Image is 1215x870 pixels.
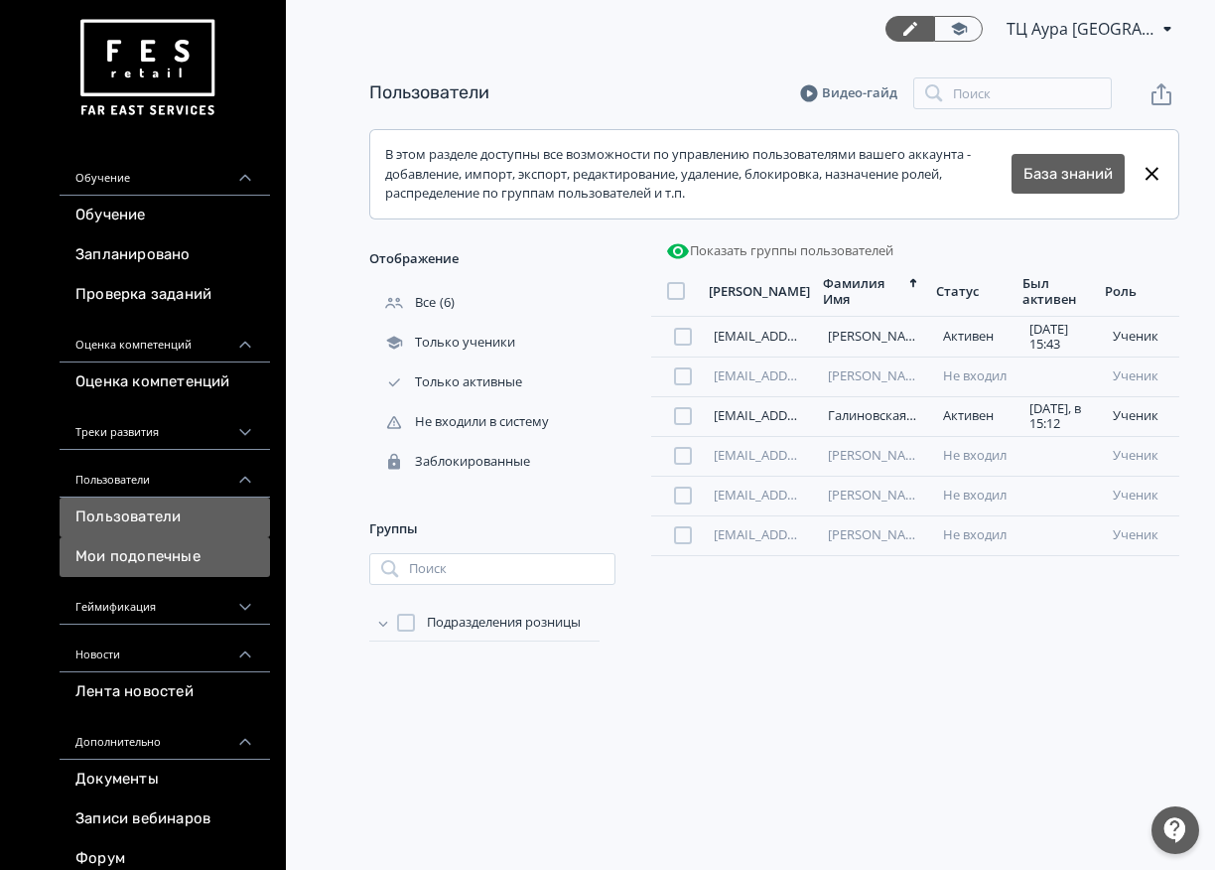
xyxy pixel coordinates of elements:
[369,373,526,391] div: Только активные
[60,450,270,498] div: Пользователи
[828,486,928,504] a: [PERSON_NAME]
[943,329,1011,345] div: Активен
[828,327,928,345] a: [PERSON_NAME]
[714,486,923,504] a: [EMAIL_ADDRESS][DOMAIN_NAME]
[943,527,1011,543] div: Не входил
[60,402,270,450] div: Треки развития
[1149,82,1173,106] svg: Экспорт пользователей файлом
[936,283,979,300] div: Статус
[823,275,903,309] div: Фамилия Имя
[943,408,1011,424] div: Активен
[60,799,270,839] a: Записи вебинаров
[60,362,270,402] a: Оценка компетенций
[1012,154,1125,194] button: База знаний
[714,406,923,424] a: [EMAIL_ADDRESS][DOMAIN_NAME]
[369,506,615,553] div: Группы
[369,413,553,431] div: Не входили в систему
[1113,448,1171,464] div: ученик
[369,81,489,103] a: Пользователи
[60,235,270,275] a: Запланировано
[369,453,534,471] div: Заблокированные
[1113,527,1171,543] div: ученик
[369,235,615,283] div: Отображение
[60,148,270,196] div: Обучение
[714,366,923,384] a: [EMAIL_ADDRESS][DOMAIN_NAME]
[75,12,218,124] img: https://files.teachbase.ru/system/account/57463/logo/medium-936fc5084dd2c598f50a98b9cbe0469a.png
[714,446,923,464] a: [EMAIL_ADDRESS][DOMAIN_NAME]
[60,498,270,537] a: Пользователи
[1023,163,1113,186] a: База знаний
[934,16,983,42] a: Переключиться в режим ученика
[943,448,1011,464] div: Не входил
[828,366,928,384] a: [PERSON_NAME]
[1105,283,1137,300] div: Роль
[714,525,923,543] a: [EMAIL_ADDRESS][DOMAIN_NAME]
[828,406,1010,424] a: Галиновская [PERSON_NAME]
[369,334,519,352] div: Только ученики
[1029,322,1097,353] div: [DATE] 15:43
[60,672,270,712] a: Лента новостей
[1113,488,1171,504] div: ученик
[943,368,1011,384] div: Не входил
[1029,401,1097,432] div: [DATE], в 15:12
[828,446,928,464] a: [PERSON_NAME]
[60,577,270,625] div: Геймификация
[60,537,270,577] a: Мои подопечные
[60,315,270,362] div: Оценка компетенций
[662,235,897,267] button: Показать группы пользователей
[1022,275,1082,309] div: Был активен
[385,145,1012,204] div: В этом разделе доступны все возможности по управлению пользователями вашего аккаунта - добавление...
[1113,408,1171,424] div: ученик
[60,275,270,315] a: Проверка заданий
[369,294,440,312] div: Все
[828,525,928,543] a: [PERSON_NAME]
[427,613,581,633] span: Подразделения розницы
[709,283,810,300] div: [PERSON_NAME]
[800,83,897,103] a: Видео-гайд
[714,327,923,345] a: [EMAIL_ADDRESS][DOMAIN_NAME]
[60,712,270,760] div: Дополнительно
[1113,329,1171,345] div: ученик
[60,760,270,799] a: Документы
[1007,17,1155,41] span: ТЦ Аура Ярославль ХС 6112131
[1113,368,1171,384] div: ученик
[60,625,270,672] div: Новости
[369,283,615,323] div: (6)
[60,196,270,235] a: Обучение
[943,488,1011,504] div: Не входил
